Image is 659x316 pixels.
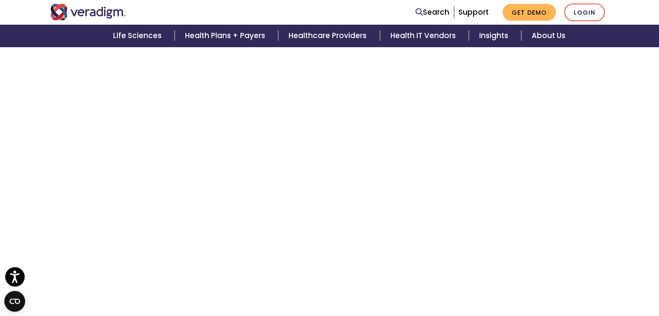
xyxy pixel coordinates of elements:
a: Health Plans + Payers [175,25,278,47]
a: Search [416,6,449,18]
a: Healthcare Providers [278,25,380,47]
a: Life Sciences [103,25,175,47]
a: Support [458,7,489,17]
a: About Us [521,25,576,47]
a: Insights [469,25,521,47]
img: Veradigm logo [50,4,126,20]
a: Get Demo [503,4,556,21]
a: Login [564,3,605,21]
a: Health IT Vendors [380,25,469,47]
button: Open CMP widget [4,291,25,312]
